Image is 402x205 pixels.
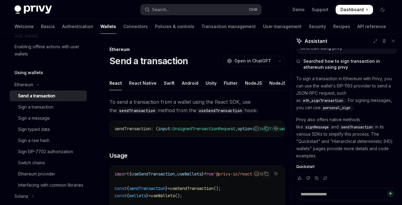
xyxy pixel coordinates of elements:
[303,58,397,70] span: Searched how to sign transaction in ethereum using privy
[305,37,327,45] span: Assistant
[18,159,45,166] div: Switch chains
[341,125,373,130] span: sendTransaction
[223,56,275,66] button: Open in ChatGPT
[115,171,129,177] span: import
[196,107,245,114] code: useSendTransaction
[14,69,43,76] h5: Using wallets
[262,170,270,178] button: Copy the contents from the code block
[296,175,303,181] button: Vote that response was good
[303,98,343,103] span: eth_signTransaction
[340,7,364,13] span: Dashboard
[201,171,204,177] span: }
[14,5,52,14] img: dark logo
[129,76,157,90] div: React Native
[14,81,33,88] div: Ethereum
[131,171,175,177] span: useSendTransaction
[296,75,397,111] p: To sign a transaction in Ethereum with Privy, you can use the wallet's EIP-1193 provider to send ...
[305,125,329,130] span: signMessage
[10,191,87,202] button: Toggle Solana section
[309,19,326,34] a: Security
[204,171,214,177] span: from
[10,169,87,179] a: Ethereum provider
[10,157,87,168] a: Switch chains
[313,175,320,181] button: Copy chat response
[18,103,53,111] div: Sign a transaction
[245,76,262,90] div: NodeJS
[109,55,188,66] h1: Send a transaction
[18,115,50,122] div: Sign a message
[357,19,386,34] a: API reference
[269,76,316,90] div: NodeJS (server-auth)
[235,126,238,131] span: ,
[62,19,93,34] a: Authentication
[14,19,34,34] a: Welcome
[117,107,158,114] code: sendTransaction
[10,113,87,124] a: Sign a message
[177,171,201,177] span: useWallets
[333,19,350,34] a: Recipes
[323,106,350,110] span: personal_sign
[263,19,302,34] a: User management
[238,126,255,131] span: options
[152,6,169,13] div: Search...
[10,90,87,101] a: Send a transaction
[10,135,87,146] a: Sign a raw hash
[175,171,177,177] span: ,
[129,171,131,177] span: {
[296,58,397,70] button: Searched how to sign transaction in ethereum using privy
[272,125,280,132] button: Ask AI
[201,19,256,34] a: Transaction management
[336,5,373,14] a: Dashboard
[253,125,261,132] button: Report incorrect code
[387,190,394,197] button: Send message
[234,58,271,64] span: Open in ChatGPT
[18,170,55,178] div: Ethereum provider
[272,170,280,178] button: Ask AI
[109,46,285,52] div: Ethereum
[378,5,388,14] button: Toggle dark mode
[10,124,87,135] a: Sign typed data
[206,76,217,90] div: Unity
[41,19,55,34] a: Basics
[10,102,87,112] a: Sign a transaction
[18,148,73,155] div: Sign EIP-7702 authorization
[296,164,315,169] span: Quickstart
[321,175,329,181] button: Reload last chat
[151,126,158,131] span: : (
[170,126,173,131] span: :
[10,41,87,59] a: Enabling offline actions with user wallets
[296,188,397,200] textarea: Ask a question...
[296,164,397,169] a: Quickstart
[224,76,238,90] div: Flutter
[305,175,312,181] button: Vote that response was not good
[10,146,87,157] a: Sign EIP-7702 authorization
[312,7,328,13] a: Support
[14,193,28,200] div: Solana
[18,126,50,133] div: Sign typed data
[262,125,270,132] button: Copy the contents from the code block
[109,151,128,160] span: Usage
[10,79,87,90] button: Toggle Ethereum section
[182,76,198,90] div: Android
[296,116,397,159] p: Privy also offers native methods like and in its various SDKs to simplify this process. The "Quic...
[109,76,122,90] div: React
[253,170,261,178] button: Report incorrect code
[123,19,148,34] a: Connectors
[214,171,267,177] span: '@privy-io/react-auth'
[115,126,151,131] span: sendTransaction
[155,19,194,34] a: Policies & controls
[14,43,83,58] div: Enabling offline actions with user wallets
[173,126,235,131] span: UnsignedTransactionRequest
[18,92,55,99] div: Send a transaction
[100,19,116,34] a: Wallets
[18,181,83,189] div: Interfacing with common libraries
[141,4,262,15] button: Open search
[158,126,170,131] span: input
[249,7,258,12] span: Ctrl K
[164,76,175,90] div: Swift
[18,137,49,144] div: Sign a raw hash
[293,7,305,13] a: Demo
[109,98,285,115] span: To send a transaction from a wallet using the React SDK, use the method from the hook:
[10,180,87,191] a: Interfacing with common libraries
